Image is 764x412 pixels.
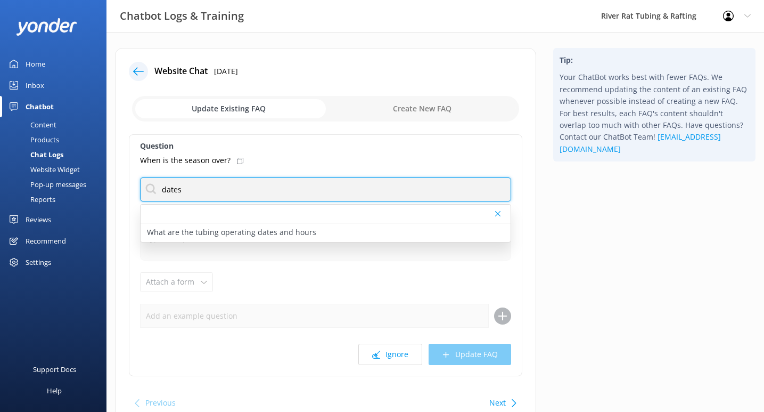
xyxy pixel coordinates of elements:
[26,230,66,252] div: Recommend
[6,117,106,132] a: Content
[140,304,489,328] input: Add an example question
[6,177,86,192] div: Pop-up messages
[214,66,238,77] p: [DATE]
[358,344,422,365] button: Ignore
[140,177,511,201] input: Search for an FAQ to Update...
[6,147,63,162] div: Chat Logs
[6,147,106,162] a: Chat Logs
[33,359,76,380] div: Support Docs
[560,54,749,66] h4: Tip:
[560,71,749,155] p: Your ChatBot works best with fewer FAQs. We recommend updating the content of an existing FAQ whe...
[147,227,316,238] p: What are the tubing operating dates and hours
[6,132,59,147] div: Products
[560,132,721,154] a: [EMAIL_ADDRESS][DOMAIN_NAME]
[26,96,54,117] div: Chatbot
[6,132,106,147] a: Products
[140,155,231,166] p: When is the season over?
[6,192,106,207] a: Reports
[6,117,56,132] div: Content
[47,380,62,401] div: Help
[6,192,55,207] div: Reports
[26,75,44,96] div: Inbox
[6,162,80,177] div: Website Widget
[120,7,244,25] h3: Chatbot Logs & Training
[16,18,77,36] img: yonder-white-logo.png
[6,177,106,192] a: Pop-up messages
[26,209,51,230] div: Reviews
[26,53,45,75] div: Home
[6,162,106,177] a: Website Widget
[140,140,511,152] label: Question
[26,252,51,273] div: Settings
[154,64,208,78] h4: Website Chat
